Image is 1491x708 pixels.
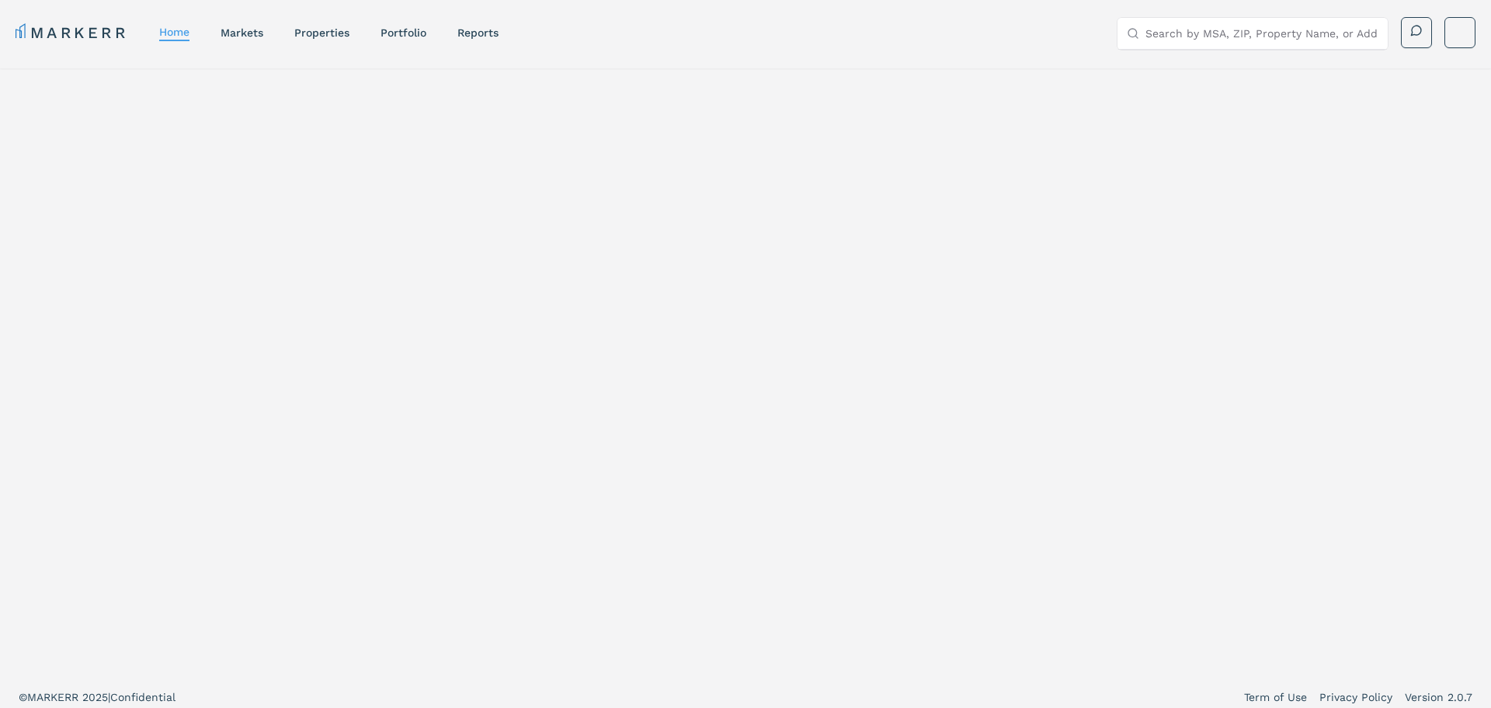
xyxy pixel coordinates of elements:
input: Search by MSA, ZIP, Property Name, or Address [1145,18,1378,49]
a: Portfolio [381,26,426,39]
span: © [19,691,27,703]
span: MARKERR [27,691,82,703]
a: reports [457,26,499,39]
a: Version 2.0.7 [1405,689,1472,705]
span: 2025 | [82,691,110,703]
span: Confidential [110,691,176,703]
a: home [159,26,189,38]
a: markets [221,26,263,39]
a: Term of Use [1244,689,1307,705]
a: properties [294,26,349,39]
a: MARKERR [16,22,128,44]
a: Privacy Policy [1319,689,1392,705]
